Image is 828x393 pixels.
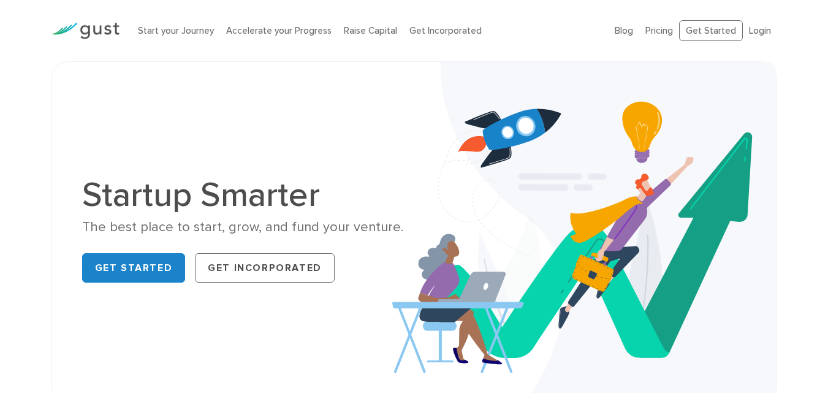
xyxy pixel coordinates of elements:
a: Raise Capital [344,25,397,36]
a: Pricing [645,25,673,36]
a: Get Started [679,20,743,42]
img: Gust Logo [51,23,120,39]
a: Login [749,25,771,36]
a: Get Incorporated [195,253,335,283]
a: Start your Journey [138,25,214,36]
a: Blog [615,25,633,36]
a: Get Started [82,253,186,283]
a: Get Incorporated [409,25,482,36]
a: Accelerate your Progress [226,25,332,36]
h1: Startup Smarter [82,178,405,212]
div: The best place to start, grow, and fund your venture. [82,218,405,236]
